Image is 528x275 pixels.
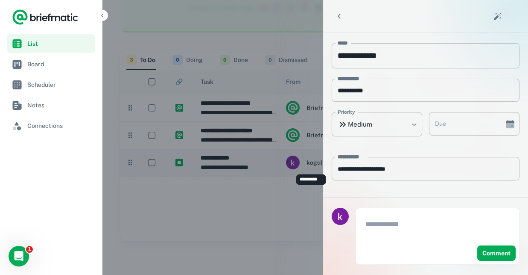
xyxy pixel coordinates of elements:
a: Logo [12,9,79,26]
button: Dismiss task [515,10,519,23]
button: Comment [477,245,516,261]
a: Connections [7,116,95,135]
span: Scheduler [27,80,92,89]
div: scrollable content [323,33,528,197]
a: Notes [7,96,95,115]
span: Board [27,59,92,69]
button: Back [332,9,347,24]
img: kogul bala [332,208,349,225]
div: Medium [332,112,422,136]
a: List [7,34,95,53]
button: Complete task [508,10,512,23]
label: Priority [338,108,355,116]
a: Scheduler [7,75,95,94]
button: Smart Action [491,10,504,23]
span: Connections [27,121,92,130]
span: 1 [26,246,33,253]
span: Notes [27,101,92,110]
button: Choose date, selected date is Feb 2, 2025 [502,115,519,133]
a: Board [7,55,95,74]
span: List [27,39,92,48]
iframe: Intercom live chat [9,246,29,266]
